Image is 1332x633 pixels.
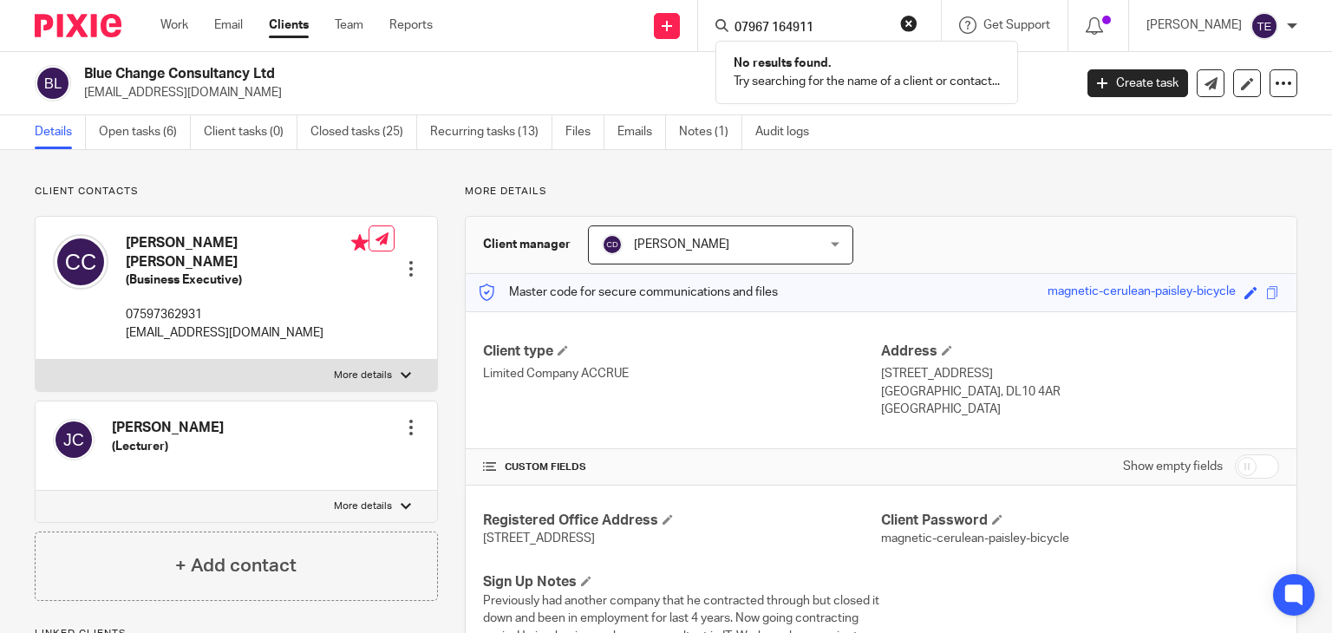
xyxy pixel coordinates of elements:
img: svg%3E [1250,12,1278,40]
h2: Blue Change Consultancy Ltd [84,65,866,83]
h4: + Add contact [175,552,297,579]
p: Master code for secure communications and files [479,284,778,301]
a: Recurring tasks (13) [430,115,552,149]
p: [GEOGRAPHIC_DATA] [881,401,1279,418]
p: [GEOGRAPHIC_DATA], DL10 4AR [881,383,1279,401]
a: Closed tasks (25) [310,115,417,149]
h4: [PERSON_NAME] [112,419,224,437]
i: Primary [351,234,369,251]
h4: Client type [483,343,881,361]
button: Clear [900,15,917,32]
p: More details [334,369,392,382]
span: magnetic-cerulean-paisley-bicycle [881,532,1069,545]
p: More details [465,185,1297,199]
label: Show empty fields [1123,458,1223,475]
input: Search [733,21,889,36]
h3: Client manager [483,236,571,253]
p: 07597362931 [126,306,369,323]
a: Reports [389,16,433,34]
a: Audit logs [755,115,822,149]
a: Files [565,115,604,149]
h4: [PERSON_NAME] [PERSON_NAME] [126,234,369,271]
a: Team [335,16,363,34]
h4: Registered Office Address [483,512,881,530]
p: [EMAIL_ADDRESS][DOMAIN_NAME] [84,84,1061,101]
h5: (Lecturer) [112,438,224,455]
img: svg%3E [602,234,623,255]
p: [STREET_ADDRESS] [881,365,1279,382]
a: Clients [269,16,309,34]
p: [PERSON_NAME] [1146,16,1242,34]
img: svg%3E [53,234,108,290]
h4: Sign Up Notes [483,573,881,591]
img: svg%3E [53,419,95,460]
h4: Address [881,343,1279,361]
h5: (Business Executive) [126,271,369,289]
span: Get Support [983,19,1050,31]
p: Client contacts [35,185,438,199]
div: magnetic-cerulean-paisley-bicycle [1048,283,1236,303]
h4: Client Password [881,512,1279,530]
a: Client tasks (0) [204,115,297,149]
a: Open tasks (6) [99,115,191,149]
a: Notes (1) [679,115,742,149]
p: Limited Company ACCRUE [483,365,881,382]
a: Email [214,16,243,34]
a: Emails [617,115,666,149]
p: More details [334,499,392,513]
p: [EMAIL_ADDRESS][DOMAIN_NAME] [126,324,369,342]
span: [PERSON_NAME] [634,238,729,251]
img: svg%3E [35,65,71,101]
span: [STREET_ADDRESS] [483,532,595,545]
a: Create task [1087,69,1188,97]
img: Pixie [35,14,121,37]
h4: CUSTOM FIELDS [483,460,881,474]
a: Details [35,115,86,149]
a: Work [160,16,188,34]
